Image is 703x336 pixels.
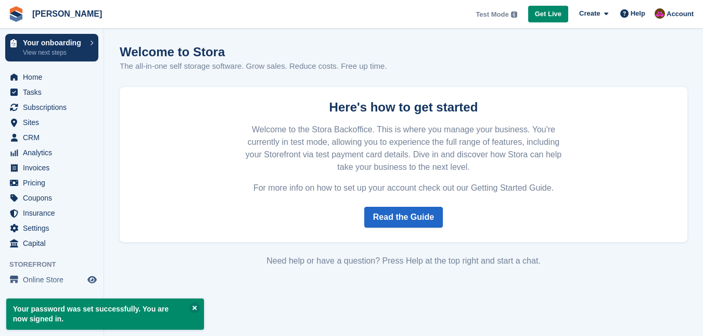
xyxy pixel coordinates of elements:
[120,255,687,267] div: Need help or have a question? Press Help at the top right and start a chat.
[23,221,85,235] span: Settings
[23,206,85,220] span: Insurance
[23,100,85,115] span: Subscriptions
[239,182,568,194] p: For more info on how to set up your account check out our Getting Started Guide.
[476,9,508,20] span: Test Mode
[239,123,568,173] p: Welcome to the Stora Backoffice. This is where you manage your business. You're currently in test...
[23,85,85,99] span: Tasks
[23,160,85,175] span: Invoices
[364,207,443,228] a: Read the Guide
[5,115,98,130] a: menu
[667,9,694,19] span: Account
[23,191,85,205] span: Coupons
[23,48,85,57] p: View next steps
[528,6,568,23] a: Get Live
[5,206,98,220] a: menu
[86,273,98,286] a: Preview store
[6,298,204,330] p: Your password was set successfully. You are now signed in.
[23,130,85,145] span: CRM
[631,8,645,19] span: Help
[8,6,24,22] img: stora-icon-8386f47178a22dfd0bd8f6a31ec36ba5ce8667c1dd55bd0f319d3a0aa187defe.svg
[5,130,98,145] a: menu
[655,8,665,19] img: Paul Tericas
[120,60,387,72] p: The all-in-one self storage software. Grow sales. Reduce costs. Free up time.
[28,5,106,22] a: [PERSON_NAME]
[5,191,98,205] a: menu
[9,259,104,270] span: Storefront
[23,70,85,84] span: Home
[535,9,561,19] span: Get Live
[23,145,85,160] span: Analytics
[5,70,98,84] a: menu
[5,160,98,175] a: menu
[5,236,98,251] a: menu
[511,11,517,18] img: icon-info-grey-7440780725fd019a000dd9b08b2336e03edf1995a4989e88bcd33f0948082b44.svg
[120,45,387,59] h1: Welcome to Stora
[23,272,85,287] span: Online Store
[23,115,85,130] span: Sites
[5,100,98,115] a: menu
[5,34,98,61] a: Your onboarding View next steps
[5,176,98,190] a: menu
[23,176,85,190] span: Pricing
[5,272,98,287] a: menu
[5,221,98,235] a: menu
[23,39,85,46] p: Your onboarding
[5,85,98,99] a: menu
[579,8,600,19] span: Create
[5,145,98,160] a: menu
[23,236,85,251] span: Capital
[329,100,478,114] strong: Here's how to get started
